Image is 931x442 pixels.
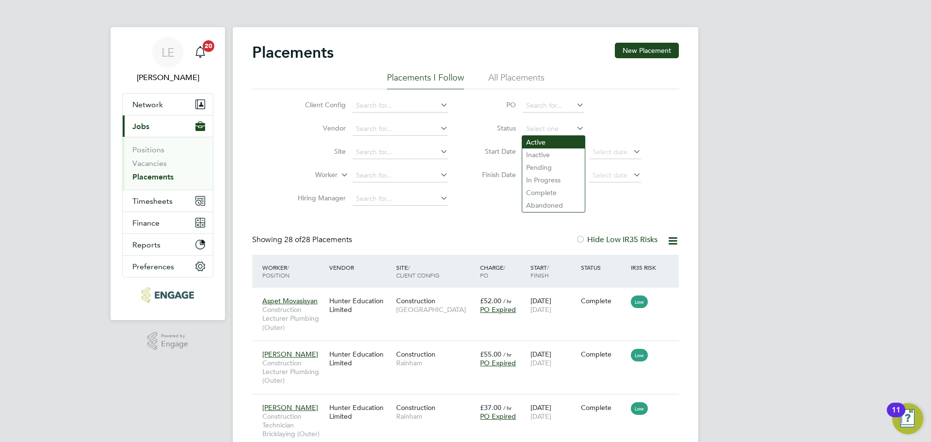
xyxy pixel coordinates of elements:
span: [DATE] [530,359,551,367]
input: Search for... [523,99,584,113]
span: / hr [503,351,512,358]
h2: Placements [252,43,334,62]
span: Select date [593,171,627,180]
div: Hunter Education Limited [327,345,394,372]
a: Powered byEngage [147,332,189,350]
div: Charge [478,259,528,284]
button: Network [123,94,213,115]
span: PO Expired [480,305,516,314]
span: Construction [396,350,435,359]
img: huntereducation-logo-retina.png [142,287,193,303]
span: Construction Technician Bricklaying (Outer) [262,412,324,439]
input: Search for... [353,122,448,136]
li: In Progress [522,174,585,186]
span: £52.00 [480,296,501,305]
button: Timesheets [123,190,213,212]
span: Rainham [396,359,475,367]
div: [DATE] [528,345,578,372]
span: 28 Placements [284,235,352,245]
button: Reports [123,234,213,255]
div: IR35 Risk [628,259,662,276]
label: Start Date [472,147,516,156]
span: Low [631,402,648,415]
span: Network [132,100,163,109]
li: Inactive [522,148,585,161]
label: Worker [282,170,337,180]
li: Abandoned [522,199,585,212]
a: LE[PERSON_NAME] [122,37,213,83]
nav: Main navigation [111,27,225,320]
label: Hiring Manager [290,194,346,202]
span: £55.00 [480,350,501,359]
span: Construction Lecturer Plumbing (Outer) [262,305,324,332]
span: [GEOGRAPHIC_DATA] [396,305,475,314]
div: 11 [892,410,900,423]
a: Placements [132,172,174,181]
label: Site [290,147,346,156]
input: Search for... [353,169,448,182]
button: Preferences [123,256,213,277]
input: Search for... [353,192,448,206]
div: Showing [252,235,354,245]
button: Finance [123,212,213,233]
li: Placements I Follow [387,72,464,89]
span: [PERSON_NAME] [262,403,318,412]
span: Select date [593,147,627,156]
li: Active [522,136,585,148]
label: Hide Low IR35 Risks [576,235,658,245]
a: Go to home page [122,287,213,303]
label: Status [472,124,516,132]
a: [PERSON_NAME]Construction Lecturer Plumbing (Outer)Hunter Education LimitedConstructionRainham£55... [260,344,679,353]
span: Low [631,349,648,361]
span: Construction Lecturer Plumbing (Outer) [262,359,324,385]
div: Start [528,259,578,284]
div: Complete [581,296,626,305]
div: Hunter Education Limited [327,292,394,319]
a: Aspet MovasisyanConstruction Lecturer Plumbing (Outer)Hunter Education LimitedConstruction[GEOGRA... [260,291,679,299]
label: Vendor [290,124,346,132]
span: / Position [262,263,289,279]
div: Hunter Education Limited [327,398,394,426]
button: New Placement [615,43,679,58]
div: Jobs [123,137,213,190]
span: Preferences [132,262,174,271]
span: / hr [503,297,512,305]
span: Jobs [132,122,149,131]
span: Finance [132,218,160,228]
span: Timesheets [132,196,173,206]
span: £37.00 [480,403,501,412]
span: Construction [396,403,435,412]
span: Laurence Elkington [122,72,213,83]
input: Search for... [353,146,448,159]
span: Engage [161,340,188,348]
div: Site [394,259,478,284]
a: Positions [132,145,164,154]
div: Complete [581,403,626,412]
div: Complete [581,350,626,359]
a: Vacancies [132,159,167,168]
span: Reports [132,240,161,249]
span: 20 [203,40,214,52]
span: [PERSON_NAME] [262,350,318,359]
li: Complete [522,186,585,199]
label: Client Config [290,100,346,109]
label: PO [472,100,516,109]
input: Select one [523,122,584,136]
span: 28 of [284,235,302,245]
span: / Client Config [396,263,439,279]
span: PO Expired [480,412,516,421]
span: Construction [396,296,435,305]
label: Finish Date [472,170,516,179]
button: Open Resource Center, 11 new notifications [892,403,923,434]
span: Powered by [161,332,188,340]
input: Search for... [353,99,448,113]
div: Worker [260,259,327,284]
span: Low [631,295,648,308]
div: Vendor [327,259,394,276]
li: Pending [522,161,585,174]
span: PO Expired [480,359,516,367]
a: 20 [191,37,210,68]
span: [DATE] [530,305,551,314]
div: [DATE] [528,292,578,319]
button: Jobs [123,115,213,137]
